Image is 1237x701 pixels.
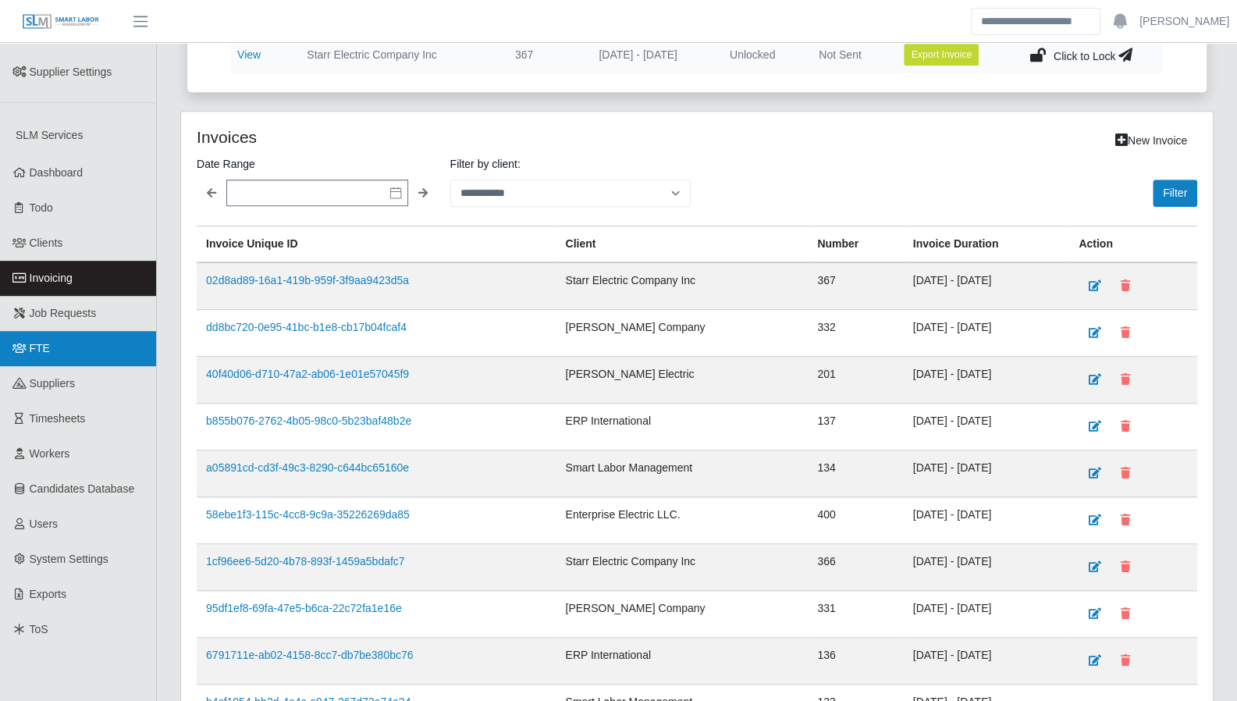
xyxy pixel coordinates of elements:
td: [DATE] - [DATE] [904,357,1070,404]
td: 134 [808,450,903,497]
a: 6791711e-ab02-4158-8cc7-db7be380bc76 [206,649,413,661]
a: 40f40d06-d710-47a2-ab06-1e01e57045f9 [206,368,409,380]
td: Starr Electric Company Inc [556,544,808,591]
button: Filter [1153,180,1197,207]
input: Search [971,8,1100,35]
span: Supplier Settings [30,66,112,78]
a: 95df1ef8-69fa-47e5-b6ca-22c72fa1e16e [206,602,402,614]
a: a05891cd-cd3f-49c3-8290-c644bc65160e [206,461,409,474]
th: Number [808,226,903,263]
span: System Settings [30,553,108,565]
td: ERP International [556,638,808,685]
a: 58ebe1f3-115c-4cc8-9c9a-35226269da85 [206,508,410,521]
span: Dashboard [30,166,84,179]
span: Suppliers [30,377,75,390]
th: Invoice Unique ID [197,226,556,263]
th: Action [1069,226,1197,263]
a: [PERSON_NAME] [1139,13,1229,30]
span: ToS [30,623,48,635]
span: Invoicing [30,272,73,284]
span: Exports [30,588,66,600]
span: Workers [30,447,70,460]
span: FTE [30,342,50,354]
td: 332 [808,310,903,357]
td: 201 [808,357,903,404]
label: Date Range [197,155,438,173]
td: [DATE] - [DATE] [904,544,1070,591]
span: Todo [30,201,53,214]
span: Candidates Database [30,482,135,495]
td: [PERSON_NAME] Company [556,591,808,638]
td: 137 [808,404,903,450]
span: Clients [30,237,63,249]
a: dd8bc720-0e95-41bc-b1e8-cb17b04fcaf4 [206,321,407,333]
td: Starr Electric Company Inc [556,262,808,310]
td: Starr Electric Company Inc [294,35,503,73]
td: [DATE] - [DATE] [904,404,1070,450]
h4: Invoices [197,127,600,147]
td: [DATE] - [DATE] [904,638,1070,685]
td: [DATE] - [DATE] [904,497,1070,544]
td: Not Sent [806,35,891,73]
label: Filter by client: [450,155,691,173]
a: b855b076-2762-4b05-98c0-5b23baf48b2e [206,415,411,427]
span: SLM Services [16,129,83,141]
td: [PERSON_NAME] Electric [556,357,808,404]
td: 366 [808,544,903,591]
td: 367 [808,262,903,310]
td: [DATE] - [DATE] [904,450,1070,497]
th: Client [556,226,808,263]
td: 136 [808,638,903,685]
td: [DATE] - [DATE] [904,310,1070,357]
span: Users [30,518,59,530]
img: SLM Logo [22,13,100,30]
a: View [237,48,261,61]
td: [DATE] - [DATE] [904,262,1070,310]
span: Timesheets [30,412,86,425]
td: Smart Labor Management [556,450,808,497]
td: [DATE] - [DATE] [904,591,1070,638]
td: 367 [503,35,586,73]
td: 400 [808,497,903,544]
a: New Invoice [1105,127,1197,155]
td: Enterprise Electric LLC. [556,497,808,544]
button: Export Invoice [904,44,979,66]
span: Click to Lock [1054,50,1115,62]
td: Unlocked [717,35,806,73]
span: Job Requests [30,307,97,319]
a: 1cf96ee6-5d20-4b78-893f-1459a5bdafc7 [206,555,405,568]
td: ERP International [556,404,808,450]
th: Invoice Duration [904,226,1070,263]
td: [DATE] - [DATE] [586,35,717,73]
td: [PERSON_NAME] Company [556,310,808,357]
a: 02d8ad89-16a1-419b-959f-3f9aa9423d5a [206,274,409,286]
td: 331 [808,591,903,638]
